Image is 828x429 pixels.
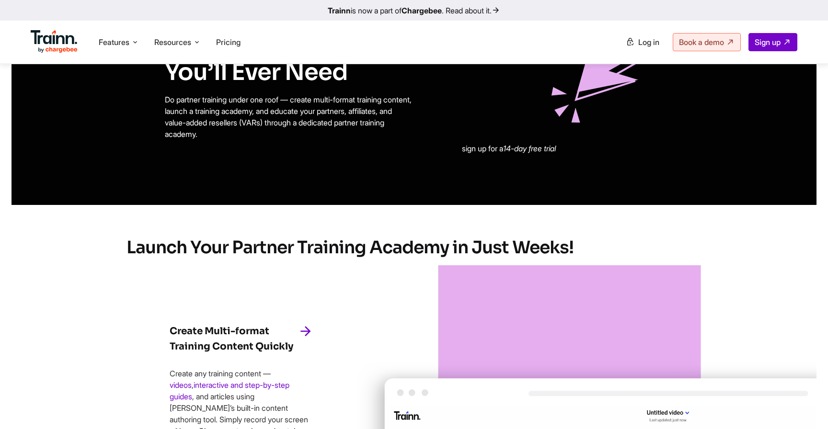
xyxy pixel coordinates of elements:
[673,33,741,51] a: Book a demo
[402,6,442,15] b: Chargebee
[170,380,192,390] a: videos
[328,6,351,15] b: Trainn
[620,34,665,51] a: Log in
[503,144,556,153] i: 14-day free trial
[170,324,298,354] h4: Create Multi-format Training Content Quickly
[170,380,289,401] a: interactive and step-by-step guides
[216,37,241,47] a: Pricing
[165,3,414,86] h2: The Only Partner Training LMS That You’ll Ever Need
[31,30,78,53] img: Trainn Logo
[154,37,191,47] span: Resources
[638,37,659,47] span: Log in
[462,144,556,153] a: sign up for a14-day free trial
[165,94,414,140] p: Do partner training under one roof — create multi-format training content, launch a training acad...
[780,383,828,429] iframe: Chat Widget
[126,236,701,260] h2: Launch Your Partner Training Academy in Just Weeks!
[748,33,797,51] a: Sign up
[99,37,129,47] span: Features
[679,37,724,47] span: Book a demo
[548,3,663,133] img: Illustration of an arrow pointing towards Trainn’s demo booking button.
[755,37,781,47] span: Sign up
